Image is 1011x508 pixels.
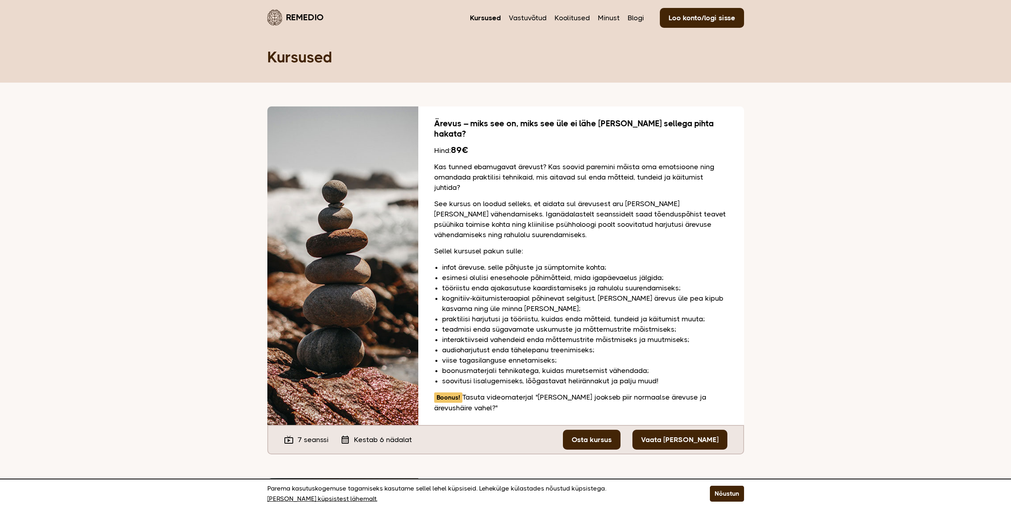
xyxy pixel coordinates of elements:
span: Boonus! [434,392,462,403]
h2: Ärevus – miks see on, miks see üle ei lähe [PERSON_NAME] sellega pihta hakata? [434,118,728,139]
h1: Kursused [267,48,744,67]
b: 89€ [451,145,468,155]
button: Nõustun [710,486,744,502]
a: Minust [598,13,620,23]
p: Tasuta videomaterjal "[PERSON_NAME] jookseb piir normaalse ärevuse ja ärevushäire vahel?" [434,392,728,413]
li: viise tagasilanguse ennetamiseks; [442,355,728,365]
a: [PERSON_NAME] küpsistest lähemalt. [267,494,377,504]
li: infot ärevuse, selle põhjuste ja sümptomite kohta; [442,262,728,272]
a: Koolitused [555,13,590,23]
li: tööriistu enda ajakasutuse kaardistamiseks ja rahulolu suurendamiseks; [442,283,728,293]
a: Loo konto/logi sisse [660,8,744,28]
li: praktilisi harjutusi ja tööriistu, kuidas enda mõtteid, tundeid ja käitumist muuta; [442,314,728,324]
p: See kursus on loodud selleks, et aidata sul ärevusest aru [PERSON_NAME] [PERSON_NAME] vähendamise... [434,199,728,240]
div: Kestab 6 nädalat [340,435,412,445]
p: Kas tunned ebamugavat ärevust? Kas soovid paremini mõista oma emotsioone ning omandada praktilisi... [434,162,728,193]
a: Remedio [267,8,324,27]
i: live_tv [284,435,294,444]
a: Kursused [470,13,501,23]
li: teadmisi enda sügavamate uskumuste ja mõttemustrite mõistmiseks; [442,324,728,334]
a: Osta kursus [563,430,621,450]
li: esimesi olulisi enesehoole põhimõtteid, mida igapäevaelus jälgida; [442,272,728,283]
li: audioharjutust enda tähelepanu treenimiseks; [442,345,728,355]
li: boonusmaterjali tehnikatega, kuidas muretsemist vähendada; [442,365,728,376]
a: Blogi [628,13,644,23]
img: Rannas teineteise peale hoolikalt laotud kivid, mis hoiavad tasakaalu [267,106,418,425]
p: Sellel kursusel pakun sulle: [434,246,728,256]
img: Remedio logo [267,10,282,25]
li: kognitiiv-käitumisteraapial põhinevat selgitust, [PERSON_NAME] ärevus üle pea kipub kasvama ning ... [442,293,728,314]
a: Vaata [PERSON_NAME] [632,430,727,450]
li: soovitusi lisalugemiseks, lõõgastavat helirännakut ja palju muud! [442,376,728,386]
p: Parema kasutuskogemuse tagamiseks kasutame sellel lehel küpsiseid. Lehekülge külastades nõustud k... [267,483,690,504]
i: calendar_month [340,435,350,444]
a: Vastuvõtud [509,13,547,23]
div: 7 seanssi [284,435,329,445]
li: interaktiivseid vahendeid enda mõttemustrite mõistmiseks ja muutmiseks; [442,334,728,345]
div: Hind: [434,145,728,156]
